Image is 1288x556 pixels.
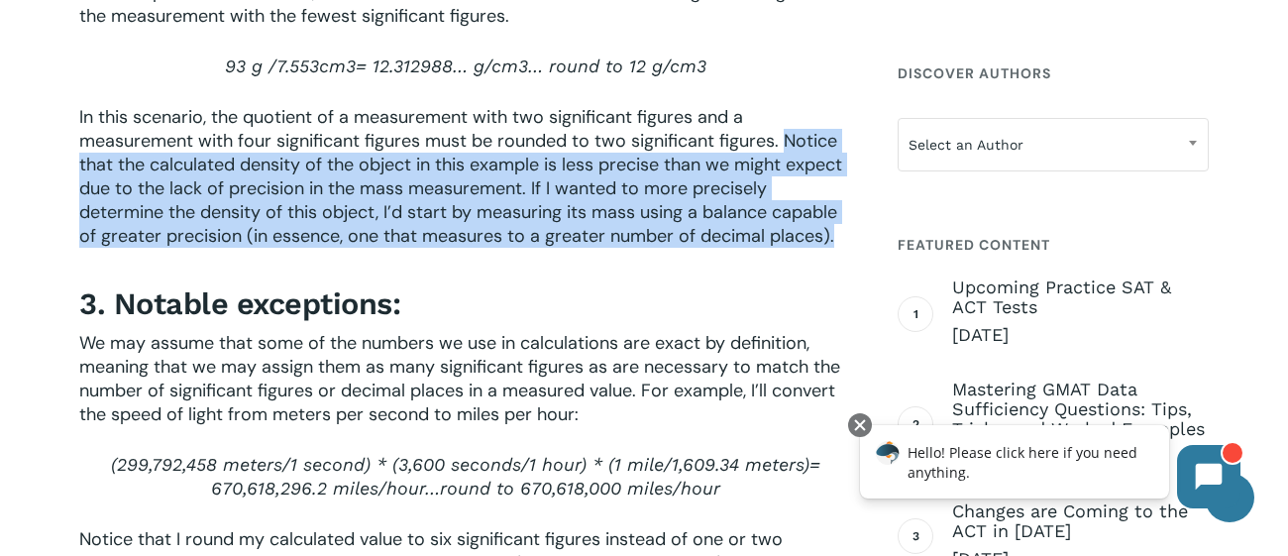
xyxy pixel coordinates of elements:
[952,278,1209,317] span: Upcoming Practice SAT & ACT Tests
[356,56,491,76] span: = 12.312988… g/
[952,501,1209,541] span: Changes are Coming to the ACT in [DATE]
[276,56,319,76] span: 7.553
[697,56,706,76] span: 3
[672,454,809,475] span: 1,609.34 meters)
[290,454,398,475] span: 1 second) * (
[398,454,529,475] span: 3,600 seconds/
[899,124,1208,166] span: Select an Author
[898,227,1209,263] h4: Featured Content
[952,323,1209,347] span: [DATE]
[440,478,720,499] span: round to 670,618,000 miles/hour
[319,56,346,76] span: cm
[952,278,1209,347] a: Upcoming Practice SAT & ACT Tests [DATE]
[529,454,614,475] span: 1 hour) * (
[614,454,672,475] span: 1 mile/
[839,409,1260,528] iframe: Chatbot
[549,56,670,76] span: round to 12 g/
[898,118,1209,171] span: Select an Author
[491,56,518,76] span: cm
[346,56,356,76] span: 3
[670,56,697,76] span: cm
[952,380,1209,469] a: Mastering GMAT Data Sufficiency Questions: Tips, Tricks, and Worked Examples [DATE]
[111,454,290,475] span: (299,792,458 meters/
[225,56,276,76] span: 93 g /
[79,331,840,426] span: We may assume that some of the numbers we use in calculations are exact by definition, meaning th...
[79,286,400,321] strong: 3. Notable exceptions:
[898,56,1209,91] h4: Discover Authors
[952,380,1209,439] span: Mastering GMAT Data Sufficiency Questions: Tips, Tricks, and Worked Examples
[79,105,842,248] span: In this scenario, the quotient of a measurement with two significant figures and a measurement wi...
[518,56,543,76] span: 3…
